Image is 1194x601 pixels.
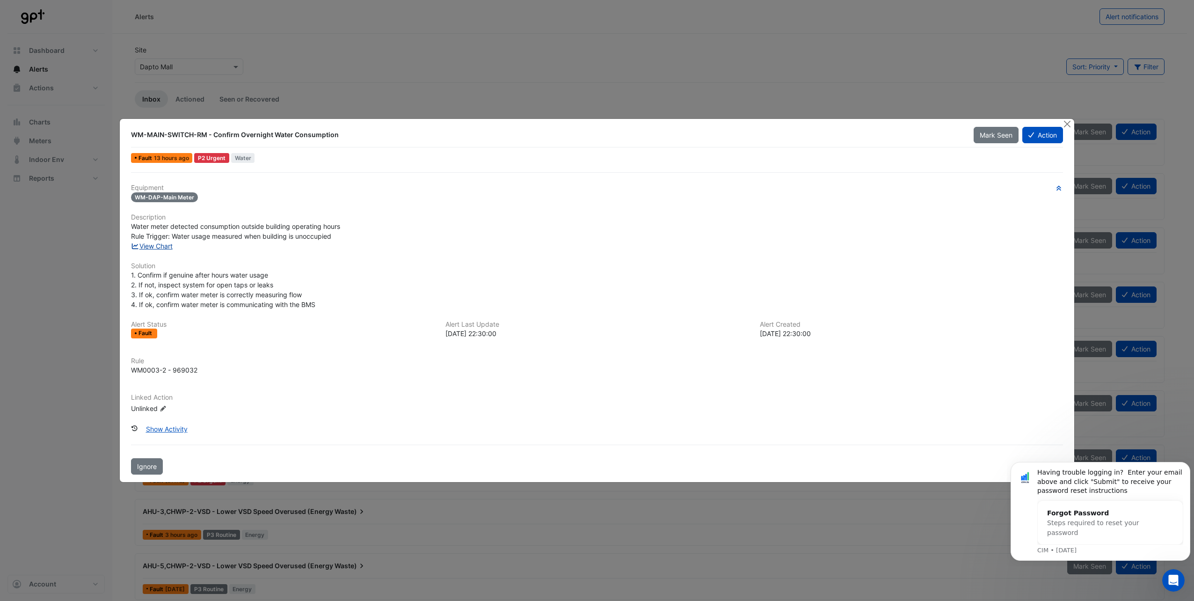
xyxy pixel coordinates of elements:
[131,222,340,240] span: Water meter detected consumption outside building operating hours Rule Trigger: Water usage measu...
[140,421,194,437] button: Show Activity
[131,242,173,250] a: View Chart
[131,262,1063,270] h6: Solution
[1063,119,1072,129] button: Close
[980,131,1012,139] span: Mark Seen
[131,458,163,475] button: Ignore
[974,127,1019,143] button: Mark Seen
[160,405,167,412] fa-icon: Edit Linked Action
[131,271,315,308] span: 1. Confirm if genuine after hours water usage 2. If not, inspect system for open taps or leaks 3....
[231,153,255,163] span: Water
[131,130,962,139] div: WM-MAIN-SWITCH-RM - Confirm Overnight Water Consumption
[1162,569,1185,592] iframe: Intercom live chat
[131,321,434,329] h6: Alert Status
[1007,454,1194,566] iframe: Intercom notifications message
[445,321,749,329] h6: Alert Last Update
[131,365,197,375] div: WM0003-2 - 969032
[138,155,154,161] span: Fault
[131,213,1063,221] h6: Description
[131,357,1063,365] h6: Rule
[760,329,1063,338] div: [DATE] 22:30:00
[194,153,229,163] div: P2 Urgent
[154,154,189,161] span: Mon 29-Sep-2025 22:30 AEST
[131,403,243,413] div: Unlinked
[138,330,154,336] span: Fault
[131,394,1063,402] h6: Linked Action
[445,329,749,338] div: [DATE] 22:30:00
[137,462,157,470] span: Ignore
[131,192,198,202] span: WM-DAP-Main Meter
[131,184,1063,192] h6: Equipment
[1022,127,1063,143] button: Action
[760,321,1063,329] h6: Alert Created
